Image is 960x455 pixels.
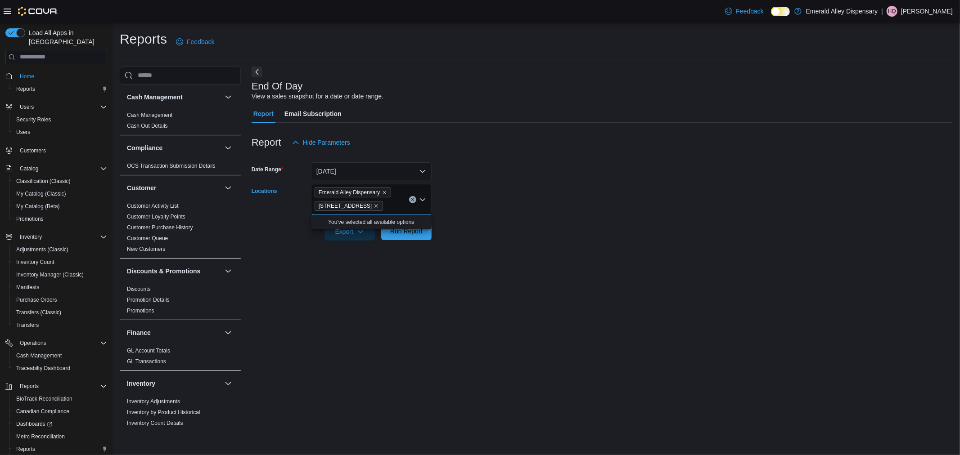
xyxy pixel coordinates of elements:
[127,123,168,129] a: Cash Out Details
[13,176,107,187] span: Classification (Classic)
[381,222,432,240] button: Run Report
[9,306,111,319] button: Transfers (Classic)
[9,319,111,331] button: Transfers
[127,398,180,405] span: Inventory Adjustments
[9,213,111,225] button: Promotions
[120,30,167,48] h1: Reports
[9,126,111,138] button: Users
[311,162,432,180] button: [DATE]
[325,223,375,241] button: Export
[127,224,193,231] a: Customer Purchase History
[13,393,76,404] a: BioTrack Reconciliation
[13,269,107,280] span: Inventory Manager (Classic)
[127,348,170,354] a: GL Account Totals
[223,92,234,103] button: Cash Management
[13,350,107,361] span: Cash Management
[330,223,370,241] span: Export
[13,444,107,455] span: Reports
[16,420,52,428] span: Dashboards
[252,137,281,148] h3: Report
[16,215,44,223] span: Promotions
[127,183,156,192] h3: Customer
[16,271,84,278] span: Inventory Manager (Classic)
[13,431,107,442] span: Metrc Reconciliation
[16,381,42,392] button: Reports
[315,219,428,226] p: You've selected all available options
[127,379,221,388] button: Inventory
[9,362,111,375] button: Traceabilty Dashboard
[16,129,30,136] span: Users
[20,233,42,241] span: Inventory
[13,282,107,293] span: Manifests
[16,338,50,348] button: Operations
[13,114,54,125] a: Security Roles
[13,406,73,417] a: Canadian Compliance
[16,232,107,242] span: Inventory
[20,147,46,154] span: Customers
[13,257,107,268] span: Inventory Count
[127,93,221,102] button: Cash Management
[16,85,35,93] span: Reports
[187,37,214,46] span: Feedback
[16,338,107,348] span: Operations
[127,409,200,415] a: Inventory by Product Historical
[16,203,60,210] span: My Catalog (Beta)
[9,418,111,430] a: Dashboards
[16,145,107,156] span: Customers
[315,187,392,197] span: Emerald Alley Dispensary
[9,243,111,256] button: Adjustments (Classic)
[20,73,34,80] span: Home
[127,163,216,169] a: OCS Transaction Submission Details
[9,393,111,405] button: BioTrack Reconciliation
[13,294,61,305] a: Purchase Orders
[881,6,883,17] p: |
[20,339,46,347] span: Operations
[721,2,767,20] a: Feedback
[127,246,165,252] a: New Customers
[127,235,168,241] a: Customer Queue
[120,345,241,370] div: Finance
[13,307,65,318] a: Transfers (Classic)
[127,379,155,388] h3: Inventory
[120,161,241,175] div: Compliance
[16,145,50,156] a: Customers
[2,337,111,349] button: Operations
[127,328,151,337] h3: Finance
[253,105,274,123] span: Report
[2,144,111,157] button: Customers
[16,102,107,112] span: Users
[16,321,39,329] span: Transfers
[127,419,183,427] span: Inventory Count Details
[20,103,34,111] span: Users
[127,285,151,293] span: Discounts
[9,430,111,443] button: Metrc Reconciliation
[127,143,221,152] button: Compliance
[127,162,216,170] span: OCS Transaction Submission Details
[9,175,111,187] button: Classification (Classic)
[284,105,342,123] span: Email Subscription
[382,190,387,195] button: Remove Emerald Alley Dispensary from selection in this group
[13,84,107,94] span: Reports
[2,380,111,393] button: Reports
[16,163,107,174] span: Catalog
[13,244,72,255] a: Adjustments (Classic)
[13,419,56,429] a: Dashboards
[409,196,416,203] button: Clear input
[9,268,111,281] button: Inventory Manager (Classic)
[9,294,111,306] button: Purchase Orders
[16,408,69,415] span: Canadian Compliance
[13,419,107,429] span: Dashboards
[252,92,383,101] div: View a sales snapshot for a date or date range.
[127,122,168,129] span: Cash Out Details
[288,134,354,152] button: Hide Parameters
[127,347,170,354] span: GL Account Totals
[127,213,185,220] span: Customer Loyalty Points
[25,28,107,46] span: Load All Apps in [GEOGRAPHIC_DATA]
[13,201,63,212] a: My Catalog (Beta)
[127,203,179,209] a: Customer Activity List
[13,363,74,374] a: Traceabilty Dashboard
[16,163,42,174] button: Catalog
[9,349,111,362] button: Cash Management
[127,420,183,426] a: Inventory Count Details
